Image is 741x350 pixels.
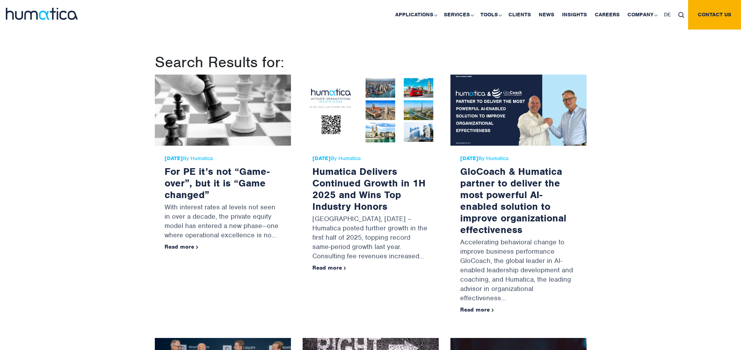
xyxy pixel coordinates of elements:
[165,155,183,162] strong: [DATE]
[165,200,281,244] p: With interest rates at levels not seen in over a decade, the private equity model has entered a n...
[165,155,281,162] span: By Humatica
[492,308,494,312] img: arrowicon
[460,165,566,236] a: GloCoach & Humatica partner to deliver the most powerful AI-enabled solution to improve organizat...
[460,235,577,306] p: Accelerating behavioral change to improve business performance GloCoach, the global leader in AI-...
[344,266,346,270] img: arrowicon
[155,53,587,71] h1: Search Results for:
[450,75,587,146] img: GloCoach & Humatica partner to deliver the most powerful AI-enabled solution to improve organizat...
[303,75,439,146] img: Humatica Delivers Continued Growth in 1H 2025 and Wins Top Industry Honors
[312,155,429,162] span: By Humatica
[678,12,684,18] img: search_icon
[196,246,198,249] img: arrowicon
[312,165,426,212] a: Humatica Delivers Continued Growth in 1H 2025 and Wins Top Industry Honors
[312,155,331,162] strong: [DATE]
[460,155,478,162] strong: [DATE]
[312,212,429,265] p: [GEOGRAPHIC_DATA], [DATE] – Humatica posted further growth in the first half of 2025, topping rec...
[165,243,198,250] a: Read more
[460,306,494,313] a: Read more
[155,75,291,146] img: For PE it’s not “Game-over”, but it is “Game changed”
[165,165,270,201] a: For PE it’s not “Game-over”, but it is “Game changed”
[664,11,671,18] span: DE
[6,8,78,20] img: logo
[312,264,346,271] a: Read more
[460,155,577,162] span: By Humatica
